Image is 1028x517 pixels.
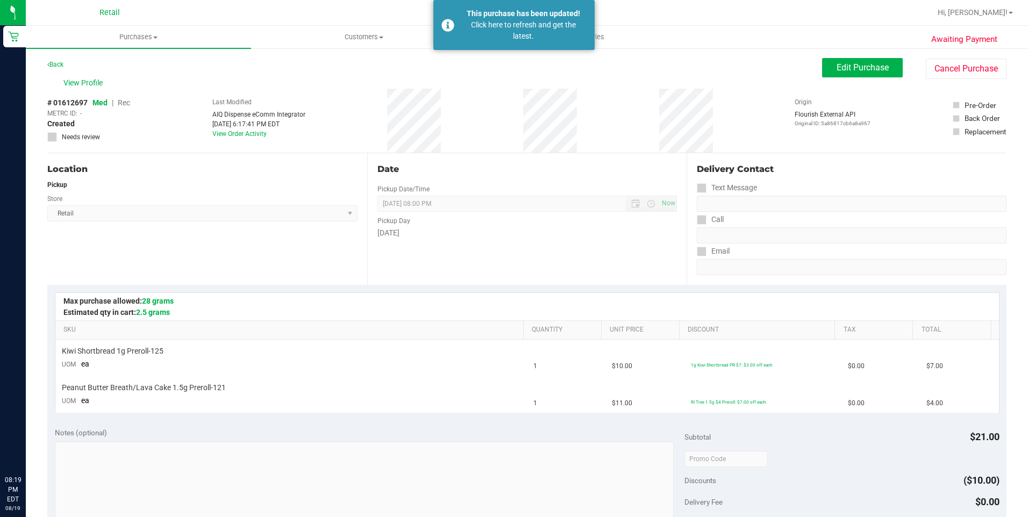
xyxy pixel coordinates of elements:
[8,31,19,42] inline-svg: Retail
[697,212,724,227] label: Call
[26,32,251,42] span: Purchases
[142,297,174,305] span: 28 grams
[795,110,870,127] div: Flourish External API
[926,361,943,371] span: $7.00
[63,77,106,89] span: View Profile
[63,326,519,334] a: SKU
[533,398,537,408] span: 1
[5,475,21,504] p: 08:19 PM EDT
[63,308,170,317] span: Estimated qty in cart:
[81,396,89,405] span: ea
[612,398,632,408] span: $11.00
[844,326,909,334] a: Tax
[697,243,730,259] label: Email
[795,97,812,107] label: Origin
[212,97,252,107] label: Last Modified
[63,297,174,305] span: Max purchase allowed:
[47,109,77,118] span: METRC ID:
[377,227,677,239] div: [DATE]
[533,361,537,371] span: 1
[931,33,997,46] span: Awaiting Payment
[136,308,170,317] span: 2.5 grams
[47,194,62,204] label: Store
[212,110,305,119] div: AIQ Dispense eComm Integrator
[684,433,711,441] span: Subtotal
[377,216,410,226] label: Pickup Day
[965,113,1000,124] div: Back Order
[684,451,768,467] input: Promo Code
[377,163,677,176] div: Date
[62,397,76,405] span: UOM
[926,59,1006,79] button: Cancel Purchase
[837,62,889,73] span: Edit Purchase
[112,98,113,107] span: |
[47,118,75,130] span: Created
[377,184,430,194] label: Pickup Date/Time
[684,471,716,490] span: Discounts
[610,326,675,334] a: Unit Price
[975,496,1000,507] span: $0.00
[99,8,120,17] span: Retail
[62,346,163,356] span: Kiwi Shortbread 1g Preroll-125
[11,431,43,463] iframe: Resource center
[212,119,305,129] div: [DATE] 6:17:41 PM EDT
[688,326,831,334] a: Discount
[697,180,757,196] label: Text Message
[697,196,1006,212] input: Format: (999) 999-9999
[92,98,108,107] span: Med
[691,362,772,368] span: 1g Kiwi Shortbread PR $7: $3.00 off each
[47,163,358,176] div: Location
[965,126,1006,137] div: Replacement
[532,326,597,334] a: Quantity
[5,504,21,512] p: 08/19
[47,97,88,109] span: # 01612697
[460,19,587,42] div: Click here to refresh and get the latest.
[965,100,996,111] div: Pre-Order
[684,498,723,506] span: Delivery Fee
[55,428,107,437] span: Notes (optional)
[81,360,89,368] span: ea
[252,32,476,42] span: Customers
[938,8,1008,17] span: Hi, [PERSON_NAME]!
[62,132,100,142] span: Needs review
[922,326,987,334] a: Total
[963,475,1000,486] span: ($10.00)
[62,361,76,368] span: UOM
[697,227,1006,243] input: Format: (999) 999-9999
[970,431,1000,442] span: $21.00
[47,61,63,68] a: Back
[795,119,870,127] p: Original ID: 5a86817cb6a8a967
[612,361,632,371] span: $10.00
[848,398,865,408] span: $0.00
[848,361,865,371] span: $0.00
[26,26,251,48] a: Purchases
[822,58,903,77] button: Edit Purchase
[691,399,766,405] span: RI Tree 1.5g $4 Preroll: $7.00 off each
[697,163,1006,176] div: Delivery Contact
[47,181,67,189] strong: Pickup
[926,398,943,408] span: $4.00
[80,109,82,118] span: -
[62,383,226,393] span: Peanut Butter Breath/Lava Cake 1.5g Preroll-121
[460,8,587,19] div: This purchase has been updated!
[212,130,267,138] a: View Order Activity
[251,26,476,48] a: Customers
[118,98,130,107] span: Rec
